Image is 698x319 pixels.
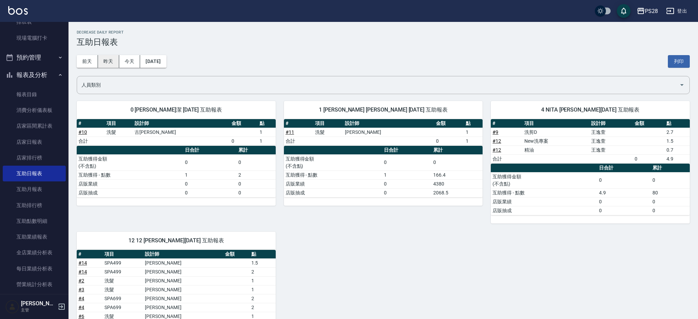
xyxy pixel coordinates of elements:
[491,172,597,188] td: 互助獲得金額 (不含點)
[284,188,383,197] td: 店販抽成
[105,128,133,137] td: 洗髮
[432,170,483,179] td: 166.4
[77,137,105,145] td: 合計
[3,66,66,84] button: 報表及分析
[651,172,690,188] td: 0
[103,267,143,276] td: SPA499
[3,30,66,46] a: 現場電腦打卡
[103,303,143,312] td: SPA699
[80,79,676,91] input: 人員名稱
[491,164,690,215] table: a dense table
[237,146,276,155] th: 累計
[78,129,87,135] a: #10
[663,5,690,17] button: 登出
[78,269,87,275] a: #14
[499,106,682,113] span: 4 NITA [PERSON_NAME][DATE] 互助報表
[133,128,229,137] td: 古[PERSON_NAME]
[78,287,84,292] a: #3
[493,147,501,153] a: #12
[651,206,690,215] td: 0
[3,102,66,118] a: 消費分析儀表板
[21,300,56,307] h5: [PERSON_NAME]
[250,250,276,259] th: 點
[3,292,66,308] a: 營業項目月分析表
[85,106,267,113] span: 0 [PERSON_NAME]潔 [DATE] 互助報表
[3,118,66,134] a: 店家區間累計表
[284,146,483,197] table: a dense table
[3,277,66,292] a: 營業統計分析表
[432,179,483,188] td: 4380
[183,146,237,155] th: 日合計
[523,128,589,137] td: 洗剪D
[676,79,687,90] button: Open
[665,145,690,154] td: 0.7
[143,285,223,294] td: [PERSON_NAME]
[432,188,483,197] td: 2068.5
[313,128,343,137] td: 洗髮
[3,49,66,66] button: 預約管理
[3,150,66,166] a: 店家排行榜
[258,119,276,128] th: 點
[665,137,690,145] td: 1.5
[258,128,276,137] td: 1
[250,276,276,285] td: 1
[143,303,223,312] td: [PERSON_NAME]
[645,7,658,15] div: PS28
[77,37,690,47] h3: 互助日報表
[143,258,223,267] td: [PERSON_NAME]
[103,294,143,303] td: SPA699
[382,179,432,188] td: 0
[78,296,84,301] a: #4
[3,245,66,260] a: 全店業績分析表
[464,119,483,128] th: 點
[292,106,475,113] span: 1 [PERSON_NAME] [PERSON_NAME] [DATE] 互助報表
[143,294,223,303] td: [PERSON_NAME]
[634,4,661,18] button: PS28
[3,261,66,277] a: 每日業績分析表
[597,164,651,173] th: 日合計
[119,55,140,68] button: 今天
[77,119,105,128] th: #
[3,181,66,197] a: 互助月報表
[78,260,87,266] a: #14
[589,128,633,137] td: 王逸萱
[183,179,237,188] td: 0
[432,154,483,170] td: 0
[250,258,276,267] td: 1.5
[77,55,98,68] button: 前天
[491,197,597,206] td: 店販業績
[432,146,483,155] th: 累計
[77,179,183,188] td: 店販業績
[523,137,589,145] td: New洗專案
[665,154,690,163] td: 4.9
[617,4,631,18] button: save
[223,250,249,259] th: 金額
[434,119,464,128] th: 金額
[284,119,314,128] th: #
[77,170,183,179] td: 互助獲得 - 點數
[183,154,237,170] td: 0
[103,250,143,259] th: 項目
[589,137,633,145] td: 王逸萱
[183,170,237,179] td: 1
[343,128,434,137] td: [PERSON_NAME]
[77,146,276,197] table: a dense table
[284,137,314,145] td: 合計
[651,188,690,197] td: 80
[633,119,665,128] th: 金額
[491,188,597,197] td: 互助獲得 - 點數
[523,145,589,154] td: 精油
[284,119,483,146] table: a dense table
[382,146,432,155] th: 日合計
[77,30,690,35] h2: Decrease Daily Report
[21,307,56,313] p: 主管
[3,197,66,213] a: 互助排行榜
[3,166,66,181] a: 互助日報表
[250,294,276,303] td: 2
[464,137,483,145] td: 1
[597,172,651,188] td: 0
[85,237,267,244] span: 12 12 [PERSON_NAME][DATE] 互助報表
[8,6,28,15] img: Logo
[589,119,633,128] th: 設計師
[237,170,276,179] td: 2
